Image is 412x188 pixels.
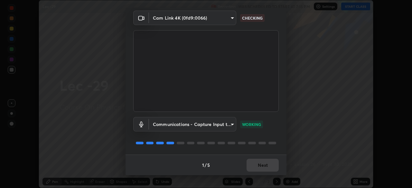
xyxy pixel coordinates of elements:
[149,117,236,131] div: Cam Link 4K (0fd9:0066)
[242,121,261,127] p: WORKING
[207,162,210,168] h4: 5
[149,11,236,25] div: Cam Link 4K (0fd9:0066)
[205,162,207,168] h4: /
[202,162,204,168] h4: 1
[242,15,263,21] p: CHECKING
